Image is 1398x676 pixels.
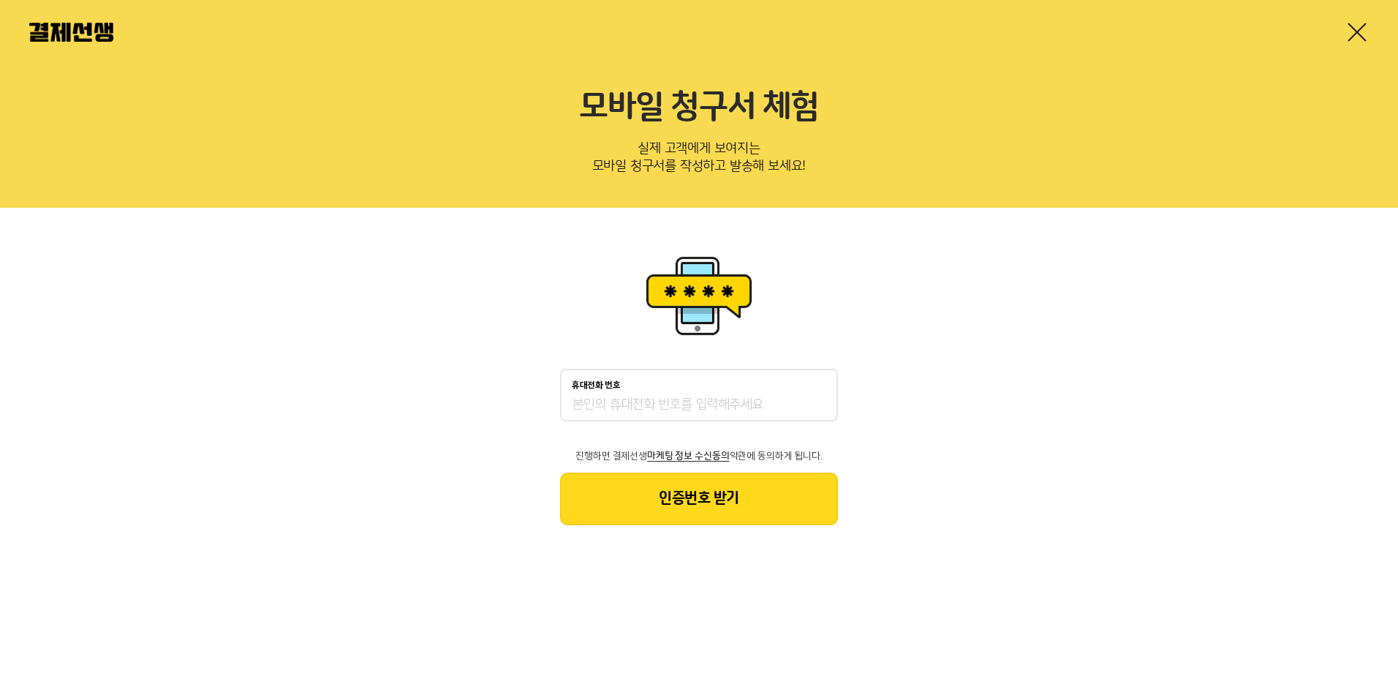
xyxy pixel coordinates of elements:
[560,451,838,461] p: 진행하면 결제선생 약관에 동의하게 됩니다.
[29,23,113,42] img: 결제선생
[572,380,621,391] p: 휴대전화 번호
[29,88,1369,127] h2: 모바일 청구서 체험
[572,397,826,414] input: 휴대전화 번호
[560,473,838,525] button: 인증번호 받기
[641,252,757,339] img: 휴대폰인증 이미지
[647,451,729,461] span: 마케팅 정보 수신동의
[29,136,1369,184] p: 실제 고객에게 보여지는 모바일 청구서를 작성하고 발송해 보세요!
